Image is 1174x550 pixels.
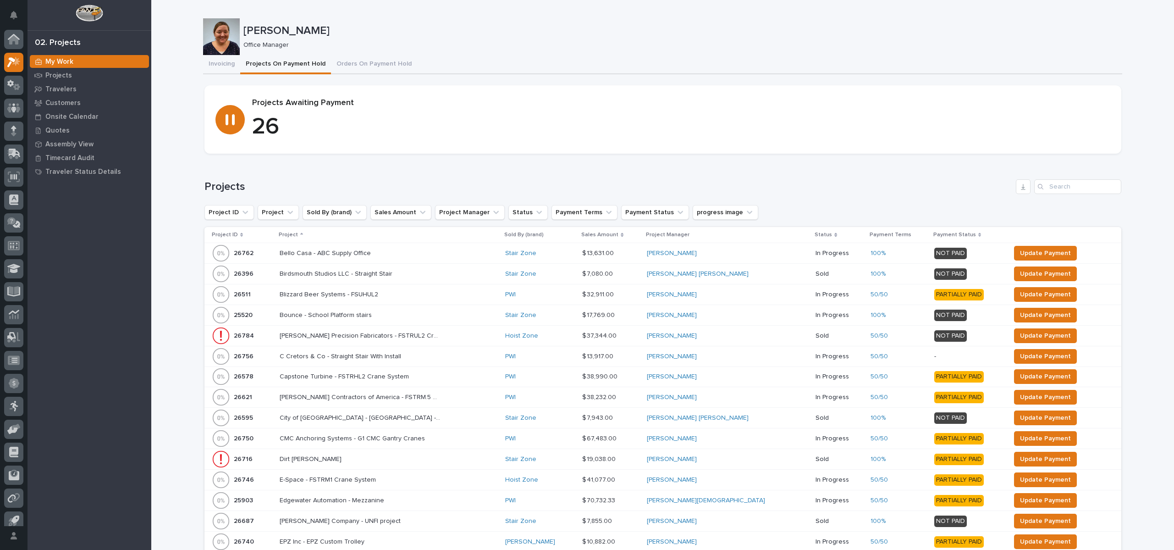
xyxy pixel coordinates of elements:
a: [PERSON_NAME] [505,538,555,546]
a: [PERSON_NAME] [647,311,697,319]
p: $ 17,769.00 [582,310,617,319]
p: C Cretors & Co - Straight Stair With Install [280,351,403,361]
div: PARTIALLY PAID [934,495,984,506]
a: Hoist Zone [505,476,538,484]
p: In Progress [816,497,863,505]
a: Stair Zone [505,270,536,278]
button: Notifications [4,6,23,25]
span: Update Payment [1020,433,1071,444]
p: 26716 [234,454,254,463]
a: 100% [871,250,886,257]
div: PARTIALLY PAID [934,289,984,300]
p: Traveler Status Details [45,168,121,176]
p: Travelers [45,85,77,94]
p: [PERSON_NAME] Company - UNFI project [280,516,402,525]
p: Project Manager [646,230,689,240]
a: Hoist Zone [505,332,538,340]
a: 50/50 [871,353,888,361]
tr: 2678426784 [PERSON_NAME] Precision Fabricators - FSTRUL2 Crane System[PERSON_NAME] Precision Fabr... [204,326,1121,346]
span: Update Payment [1020,474,1071,485]
p: 26687 [234,516,256,525]
p: Dirt [PERSON_NAME] [280,454,343,463]
p: In Progress [816,435,863,443]
button: Update Payment [1014,431,1077,446]
button: Update Payment [1014,452,1077,467]
p: Edgewater Automation - Mezzanine [280,495,386,505]
a: Stair Zone [505,517,536,525]
tr: 2639626396 Birdsmouth Studios LLC - Straight StairBirdsmouth Studios LLC - Straight Stair Stair Z... [204,264,1121,284]
p: Projects [45,72,72,80]
a: 50/50 [871,373,888,381]
span: Update Payment [1020,248,1071,259]
button: progress image [693,205,758,220]
div: NOT PAID [934,516,967,527]
span: Update Payment [1020,371,1071,382]
p: Sold [816,332,863,340]
p: Quotes [45,127,70,135]
p: $ 32,911.00 [582,289,616,299]
a: Onsite Calendar [28,110,151,123]
tr: 2671626716 Dirt [PERSON_NAME]Dirt [PERSON_NAME] Stair Zone $ 19,038.00$ 19,038.00 [PERSON_NAME] S... [204,449,1121,470]
button: Orders On Payment Hold [331,55,417,74]
a: 50/50 [871,394,888,401]
p: Payment Status [933,230,976,240]
button: Update Payment [1014,287,1077,302]
button: Update Payment [1014,493,1077,508]
p: Capstone Turbine - FSTRHL2 Crane System [280,371,411,381]
button: Payment Status [621,205,689,220]
div: NOT PAID [934,412,967,424]
p: In Progress [816,476,863,484]
a: [PERSON_NAME] [647,291,697,299]
button: Update Payment [1014,369,1077,384]
p: Project [279,230,298,240]
button: Project ID [204,205,254,220]
button: Update Payment [1014,308,1077,322]
button: Update Payment [1014,390,1077,405]
a: [PERSON_NAME][DEMOGRAPHIC_DATA] [647,497,765,505]
p: In Progress [816,291,863,299]
button: Invoicing [203,55,240,74]
a: 50/50 [871,291,888,299]
tr: 2651126511 Blizzard Beer Systems - FSUHUL2Blizzard Beer Systems - FSUHUL2 PWI $ 32,911.00$ 32,911... [204,284,1121,305]
img: Workspace Logo [76,5,103,22]
button: Update Payment [1014,514,1077,528]
a: Stair Zone [505,311,536,319]
h1: Projects [204,180,1012,194]
input: Search [1034,179,1121,194]
button: Update Payment [1014,328,1077,343]
a: PWI [505,394,516,401]
div: PARTIALLY PAID [934,371,984,383]
p: Payment Terms [870,230,911,240]
span: Update Payment [1020,495,1071,506]
p: 26762 [234,248,255,257]
p: City of [GEOGRAPHIC_DATA] - [GEOGRAPHIC_DATA] - Straight Stair [280,412,442,422]
a: 50/50 [871,332,888,340]
a: My Work [28,55,151,68]
p: Assembly View [45,140,94,149]
p: $ 37,344.00 [582,330,618,340]
a: [PERSON_NAME] [647,456,697,463]
span: Update Payment [1020,516,1071,527]
a: [PERSON_NAME] [647,394,697,401]
div: NOT PAID [934,310,967,321]
div: PARTIALLY PAID [934,474,984,486]
a: Assembly View [28,137,151,151]
span: Update Payment [1020,289,1071,300]
div: PARTIALLY PAID [934,454,984,465]
p: 25903 [234,495,255,505]
a: 50/50 [871,538,888,546]
a: 100% [871,270,886,278]
div: PARTIALLY PAID [934,433,984,444]
tr: 2668726687 [PERSON_NAME] Company - UNFI project[PERSON_NAME] Company - UNFI project Stair Zone $ ... [204,511,1121,532]
button: Update Payment [1014,534,1077,549]
a: 50/50 [871,497,888,505]
tr: 2674626746 E-Space - FSTRM1 Crane SystemE-Space - FSTRM1 Crane System Hoist Zone $ 41,077.00$ 41,... [204,470,1121,490]
button: Projects On Payment Hold [240,55,331,74]
a: [PERSON_NAME] [647,517,697,525]
p: $ 38,232.00 [582,392,618,401]
p: $ 10,882.00 [582,536,617,546]
a: Projects [28,68,151,82]
button: Update Payment [1014,267,1077,281]
p: 26511 [234,289,253,299]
